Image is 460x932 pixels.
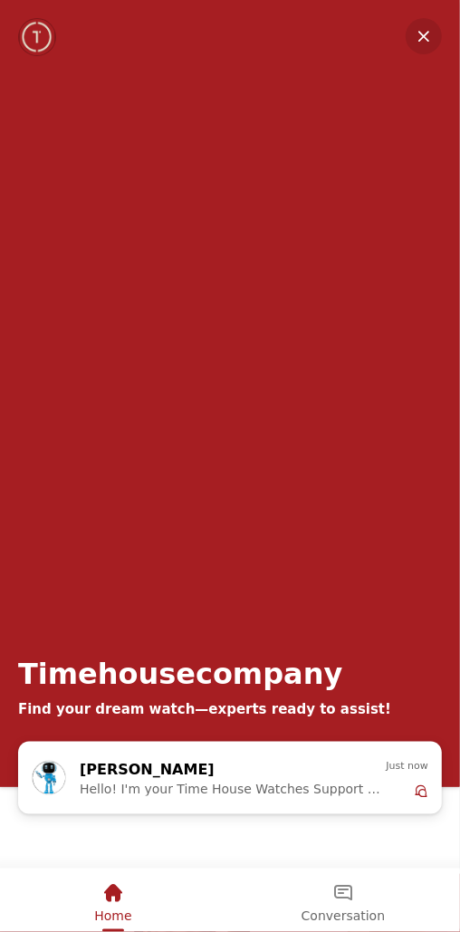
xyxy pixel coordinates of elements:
[406,18,442,54] em: Minimize
[18,657,342,691] div: Timehousecompany
[387,758,428,774] span: Just now
[18,700,391,719] div: Find your dream watch—experts ready to assist!
[228,869,458,929] div: Conversation
[2,869,225,929] div: Home
[80,782,387,796] span: Hello! I'm your Time House Watches Support Assistant. How can I assist you [DATE]?
[33,762,65,794] img: Profile picture of Zoe
[18,742,442,814] div: Chat with us now
[302,908,385,923] span: Conversation
[32,758,428,798] div: Zoe
[80,758,340,782] div: [PERSON_NAME]
[20,19,55,55] img: Company logo
[94,908,131,923] span: Home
